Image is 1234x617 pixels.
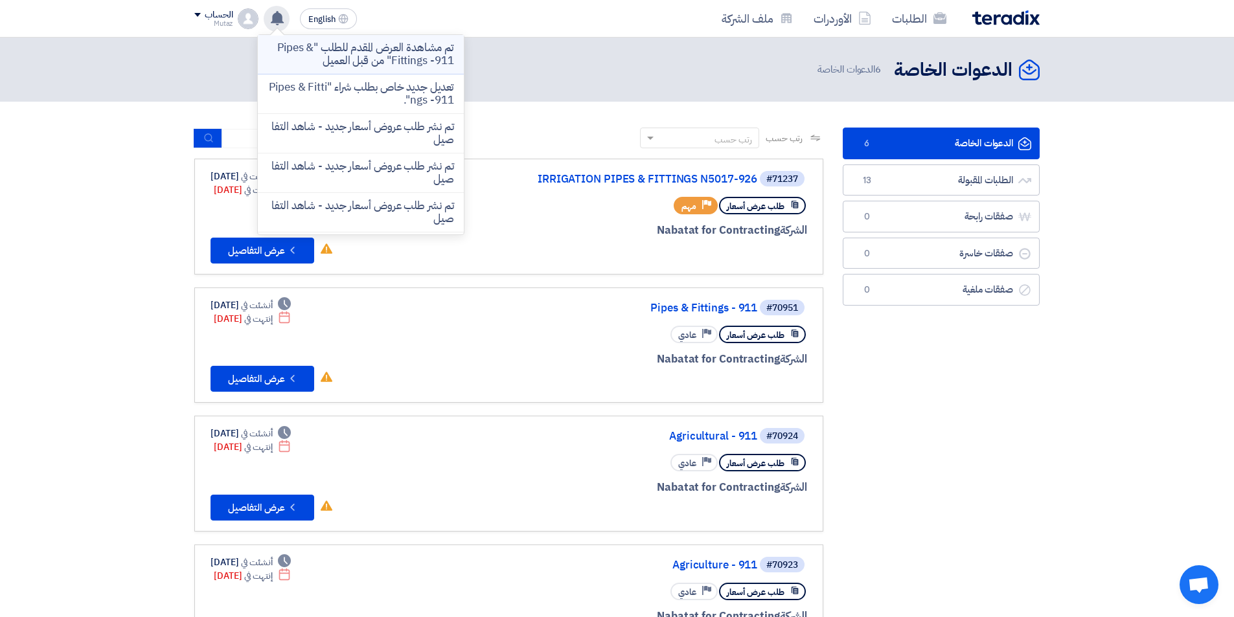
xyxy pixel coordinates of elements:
span: طلب عرض أسعار [727,586,784,598]
div: [DATE] [214,312,291,326]
div: #70924 [766,432,798,441]
a: صفقات رابحة0 [843,201,1040,232]
span: 6 [875,62,881,76]
div: Nabatat for Contracting [496,222,807,239]
a: الطلبات المقبولة13 [843,164,1040,196]
div: [DATE] [214,569,291,583]
span: 0 [859,210,874,223]
h2: الدعوات الخاصة [894,58,1012,83]
span: عادي [678,586,696,598]
p: تعديل جديد خاص بطلب شراء "Pipes & Fittings -911". [268,81,453,107]
button: عرض التفاصيل [211,366,314,392]
div: #70923 [766,561,798,570]
div: دردشة مفتوحة [1180,565,1218,604]
span: 13 [859,174,874,187]
span: الشركة [780,479,808,495]
span: الشركة [780,222,808,238]
div: #70951 [766,304,798,313]
span: إنتهت في [244,440,272,454]
span: طلب عرض أسعار [727,200,784,212]
span: أنشئت في [241,555,272,569]
span: رتب حسب [766,131,803,145]
span: 0 [859,284,874,297]
span: الدعوات الخاصة [817,62,884,77]
span: إنتهت في [244,183,272,197]
a: صفقات خاسرة0 [843,238,1040,269]
div: Nabatat for Contracting [496,351,807,368]
div: [DATE] [211,170,291,183]
div: الحساب [205,10,233,21]
span: إنتهت في [244,569,272,583]
div: #71237 [766,175,798,184]
div: رتب حسب [714,133,752,146]
a: Agricultural - 911 [498,431,757,442]
span: مهم [681,200,696,212]
button: English [300,8,357,29]
button: عرض التفاصيل [211,495,314,521]
a: IRRIGATION PIPES & FITTINGS N5017-926 [498,174,757,185]
a: الأوردرات [803,3,882,34]
a: الدعوات الخاصة6 [843,128,1040,159]
div: [DATE] [211,298,291,312]
img: Teradix logo [972,10,1040,25]
p: تم نشر طلب عروض أسعار جديد - شاهد التفاصيل [268,120,453,146]
span: أنشئت في [241,170,272,183]
div: Mutaz [194,20,233,27]
span: 6 [859,137,874,150]
span: أنشئت في [241,298,272,312]
span: الشركة [780,351,808,367]
span: عادي [678,457,696,469]
p: تم نشر طلب عروض أسعار جديد - شاهد التفاصيل [268,160,453,186]
span: عادي [678,329,696,341]
span: إنتهت في [244,312,272,326]
span: طلب عرض أسعار [727,329,784,341]
span: أنشئت في [241,427,272,440]
button: عرض التفاصيل [211,238,314,264]
a: ملف الشركة [711,3,803,34]
a: Pipes & Fittings - 911 [498,302,757,314]
span: طلب عرض أسعار [727,457,784,469]
p: تم مشاهدة العرض المقدم للطلب "Pipes & Fittings -911" من قبل العميل [268,41,453,67]
a: صفقات ملغية0 [843,274,1040,306]
div: [DATE] [211,427,291,440]
img: profile_test.png [238,8,258,29]
a: Agriculture - 911 [498,559,757,571]
a: الطلبات [882,3,957,34]
div: Nabatat for Contracting [496,479,807,496]
div: [DATE] [214,440,291,454]
span: English [308,15,336,24]
div: [DATE] [214,183,291,197]
input: ابحث بعنوان أو رقم الطلب [222,129,404,148]
span: 0 [859,247,874,260]
div: [DATE] [211,555,291,569]
p: تم نشر طلب عروض أسعار جديد - شاهد التفاصيل [268,199,453,225]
